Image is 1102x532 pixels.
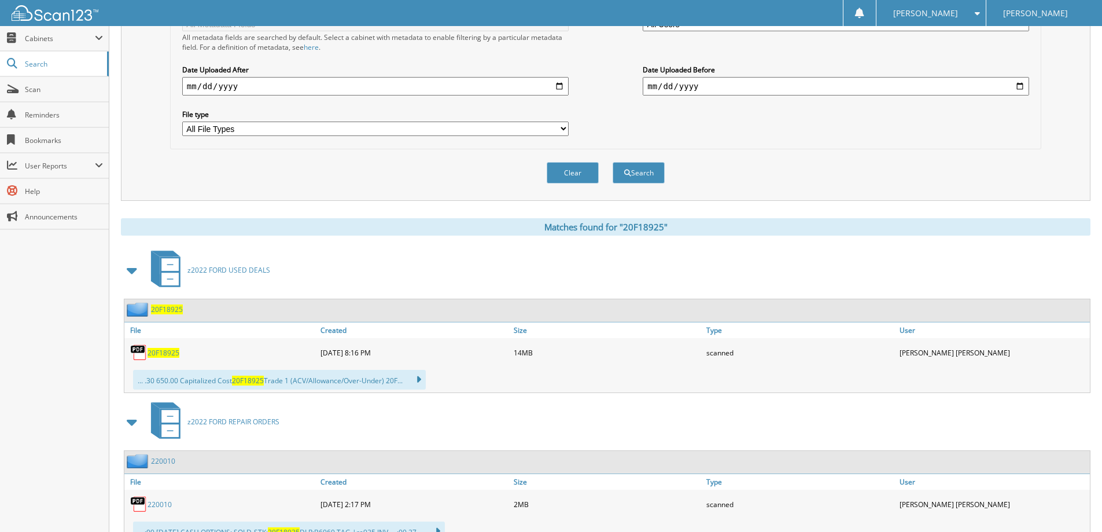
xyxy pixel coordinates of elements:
a: here [304,42,319,52]
span: Announcements [25,212,103,222]
label: Date Uploaded After [182,65,569,75]
label: Date Uploaded Before [643,65,1029,75]
span: [PERSON_NAME] [893,10,958,17]
a: Created [318,474,511,490]
a: File [124,322,318,338]
span: Cabinets [25,34,95,43]
div: scanned [703,493,897,516]
img: folder2.png [127,302,151,317]
a: z2022 FORD USED DEALS [144,247,270,293]
img: PDF.png [130,344,148,361]
a: Size [511,322,704,338]
img: folder2.png [127,454,151,468]
div: Matches found for "20F18925" [121,218,1090,236]
span: Help [25,186,103,196]
span: User Reports [25,161,95,171]
div: ... .30 650.00 Capitalized Cost Trade 1 (ACV/Allowance/Over-Under) 20F... [133,370,426,390]
div: 2MB [511,493,704,516]
div: scanned [703,341,897,364]
img: scan123-logo-white.svg [12,5,98,21]
div: 14MB [511,341,704,364]
a: Size [511,474,704,490]
a: 20F18925 [148,348,179,358]
a: 220010 [148,500,172,509]
a: Type [703,474,897,490]
div: [DATE] 2:17 PM [318,493,511,516]
div: [DATE] 8:16 PM [318,341,511,364]
span: Search [25,59,101,69]
button: Search [613,162,665,184]
label: File type [182,109,569,119]
a: User [897,322,1090,338]
a: z2022 FORD REPAIR ORDERS [144,399,279,445]
span: [PERSON_NAME] [1003,10,1068,17]
span: Scan [25,85,103,94]
img: PDF.png [130,496,148,513]
a: 220010 [151,456,175,466]
span: z2022 FORD REPAIR ORDERS [187,417,279,427]
input: end [643,77,1029,96]
a: Type [703,322,897,338]
div: All metadata fields are searched by default. Select a cabinet with metadata to enable filtering b... [182,32,569,52]
a: Created [318,322,511,338]
a: File [124,474,318,490]
div: [PERSON_NAME] [PERSON_NAME] [897,493,1090,516]
button: Clear [547,162,599,184]
input: start [182,77,569,96]
a: User [897,474,1090,490]
span: 20F18925 [232,376,264,386]
span: Bookmarks [25,135,103,145]
div: [PERSON_NAME] [PERSON_NAME] [897,341,1090,364]
iframe: Chat Widget [1044,476,1102,532]
span: z2022 FORD USED DEALS [187,265,270,275]
a: 20F18925 [151,304,183,314]
span: Reminders [25,110,103,120]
